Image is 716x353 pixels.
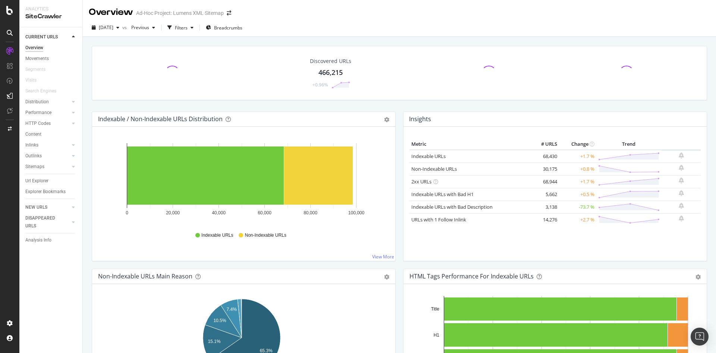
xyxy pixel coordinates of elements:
[529,213,559,226] td: 14,276
[411,216,466,223] a: URLs with 1 Follow Inlink
[409,139,529,150] th: Metric
[126,210,128,215] text: 0
[25,177,48,185] div: Url Explorer
[559,150,596,163] td: +1.7 %
[384,117,389,122] div: gear
[214,25,242,31] span: Breadcrumbs
[529,188,559,201] td: 5,662
[203,22,245,34] button: Breadcrumbs
[25,66,53,73] a: Segments
[212,210,226,215] text: 40,000
[310,57,351,65] div: Discovered URLs
[25,66,45,73] div: Segments
[98,272,192,280] div: Non-Indexable URLs Main Reason
[304,210,317,215] text: 80,000
[25,204,70,211] a: NEW URLS
[25,188,66,196] div: Explorer Bookmarks
[25,76,44,84] a: Visits
[25,141,70,149] a: Inlinks
[559,139,596,150] th: Change
[25,120,70,127] a: HTTP Codes
[529,150,559,163] td: 68,430
[25,130,41,138] div: Content
[529,163,559,175] td: 30,175
[25,98,49,106] div: Distribution
[25,76,37,84] div: Visits
[679,203,684,209] div: bell-plus
[25,120,51,127] div: HTTP Codes
[25,87,56,95] div: Search Engines
[384,274,389,280] div: gear
[25,44,43,52] div: Overview
[411,153,446,160] a: Indexable URLs
[136,9,224,17] div: Ad-Hoc Project: Lumens XML Sitemap
[679,152,684,158] div: bell-plus
[679,215,684,221] div: bell-plus
[411,191,474,198] a: Indexable URLs with Bad H1
[411,204,493,210] a: Indexable URLs with Bad Description
[128,22,158,34] button: Previous
[313,82,328,88] div: +0.96%
[25,109,70,117] a: Performance
[25,177,77,185] a: Url Explorer
[89,22,122,34] button: [DATE]
[411,166,457,172] a: Non-Indexable URLs
[25,6,76,12] div: Analytics
[122,24,128,31] span: vs
[431,306,440,312] text: Title
[559,201,596,213] td: -73.7 %
[25,33,58,41] div: CURRENT URLS
[559,163,596,175] td: +0.8 %
[25,109,51,117] div: Performance
[409,272,534,280] div: HTML Tags Performance for Indexable URLs
[318,68,343,78] div: 466,215
[98,139,385,225] svg: A chart.
[434,332,440,338] text: H1
[679,177,684,183] div: bell-plus
[559,175,596,188] td: +1.7 %
[348,210,365,215] text: 100,000
[529,175,559,188] td: 68,944
[89,6,133,19] div: Overview
[691,328,709,346] div: Open Intercom Messenger
[213,318,226,323] text: 10.5%
[529,201,559,213] td: 3,138
[25,152,42,160] div: Outlinks
[25,130,77,138] a: Content
[559,188,596,201] td: +0.5 %
[25,214,63,230] div: DISAPPEARED URLS
[25,163,44,171] div: Sitemaps
[679,190,684,196] div: bell-plus
[175,25,188,31] div: Filters
[99,24,113,31] span: 2025 Jul. 18th
[25,188,77,196] a: Explorer Bookmarks
[25,33,70,41] a: CURRENT URLS
[201,232,233,239] span: Indexable URLs
[208,339,220,344] text: 15.1%
[25,163,70,171] a: Sitemaps
[372,253,394,260] a: View More
[260,348,273,353] text: 65.3%
[25,141,38,149] div: Inlinks
[411,178,431,185] a: 2xx URLs
[25,236,51,244] div: Analysis Info
[25,55,77,63] a: Movements
[25,98,70,106] a: Distribution
[596,139,662,150] th: Trend
[695,274,701,280] div: gear
[25,204,47,211] div: NEW URLS
[98,115,223,123] div: Indexable / Non-Indexable URLs Distribution
[128,24,149,31] span: Previous
[529,139,559,150] th: # URLS
[25,55,49,63] div: Movements
[559,213,596,226] td: +2.7 %
[166,210,180,215] text: 20,000
[25,236,77,244] a: Analysis Info
[679,165,684,171] div: bell-plus
[245,232,286,239] span: Non-Indexable URLs
[258,210,271,215] text: 60,000
[164,22,197,34] button: Filters
[226,307,237,312] text: 7.4%
[25,152,70,160] a: Outlinks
